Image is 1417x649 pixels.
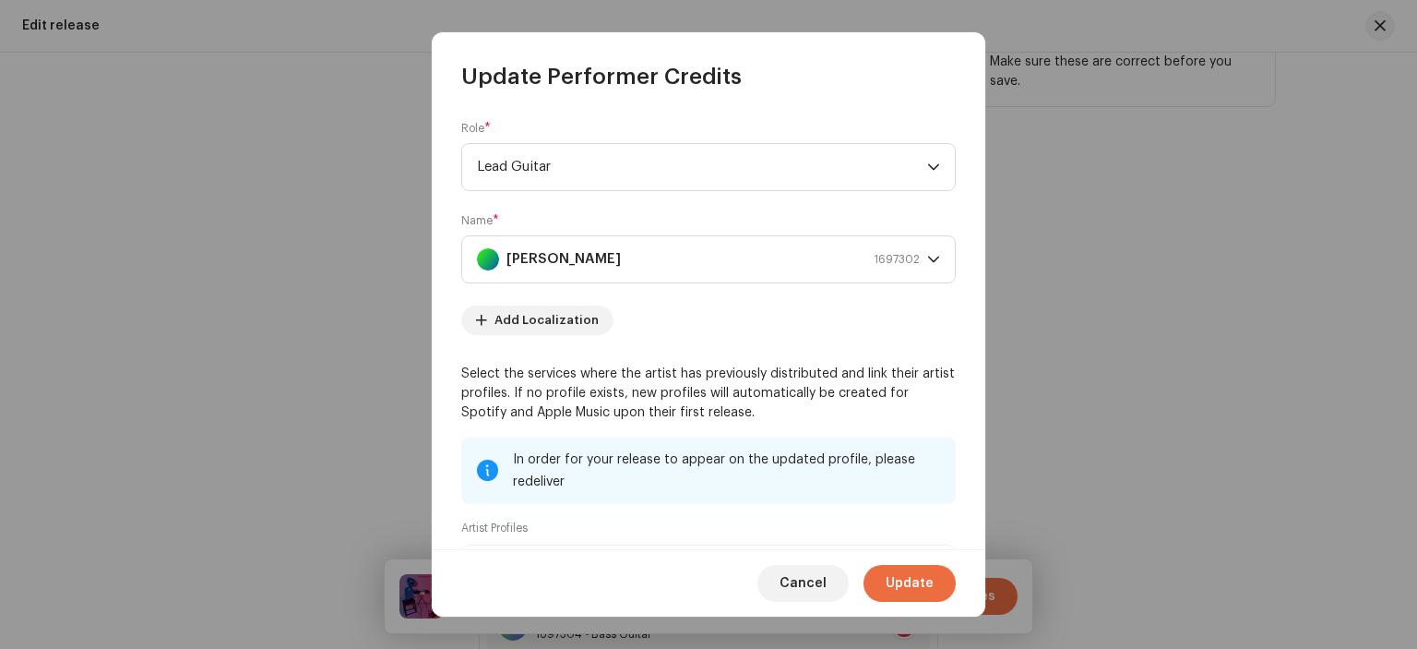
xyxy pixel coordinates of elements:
[461,213,499,228] label: Name
[461,365,956,423] p: Select the services where the artist has previously distributed and link their artist profiles. I...
[874,236,920,282] span: 1697302
[461,121,491,136] label: Role
[494,302,599,339] span: Add Localization
[886,565,934,602] span: Update
[757,565,849,602] button: Cancel
[927,236,940,282] div: dropdown trigger
[461,306,613,335] button: Add Localization
[780,565,827,602] span: Cancel
[461,62,742,91] span: Update Performer Credits
[477,236,927,282] span: Luca Federighi
[863,565,956,602] button: Update
[477,144,927,190] span: Lead Guitar
[461,519,528,537] small: Artist Profiles
[506,236,621,282] strong: [PERSON_NAME]
[927,144,940,190] div: dropdown trigger
[513,449,941,493] div: In order for your release to appear on the updated profile, please redeliver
